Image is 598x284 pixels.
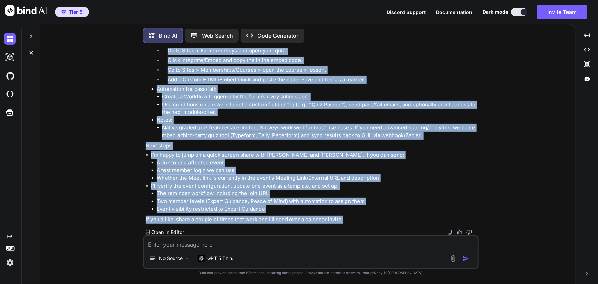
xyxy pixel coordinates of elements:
[157,39,477,85] li: How:
[151,229,184,236] p: Open in Editor
[436,9,472,15] span: Documentation
[151,182,477,213] li: I’ll verify the event configuration, update one event as a template, and set up:
[157,167,477,175] li: A test member login we can use
[457,229,462,235] img: like
[387,9,426,16] button: Discord Support
[151,151,477,182] li: I’m happy to jump on a quick screen share with [PERSON_NAME] and [PERSON_NAME]. If you can send:
[185,256,191,261] img: Pick Models
[61,10,66,14] img: premium
[143,270,479,275] p: Bind can provide inaccurate information, including about people. Always double-check its answers....
[449,255,457,262] img: attachment
[69,9,83,15] span: Tier 5
[162,66,477,76] li: Go to Sites > Memberships/Courses > open the course > lesson.
[198,255,205,261] img: GPT 5 Thinking High
[159,255,183,262] p: No Source
[4,257,16,269] img: settings
[202,32,233,40] p: Web Search
[162,124,477,139] li: Native graded quiz features are limited; Surveys work well for most use cases. If you need advanc...
[447,229,453,235] img: copy
[162,76,477,85] li: Add a Custom HTML/Embed block and paste the code. Save and test as a learner.
[463,255,469,262] img: icon
[146,142,477,150] p: Next steps
[159,32,177,40] p: Bind AI
[162,93,477,101] li: Create a Workflow triggered by the form/survey submission.
[4,88,16,100] img: cloudideIcon
[55,7,89,17] button: premiumTier 5
[207,255,235,262] p: GPT 5 Thin..
[257,32,299,40] p: Code Generator
[4,70,16,82] img: githubDark
[436,9,472,16] button: Documentation
[162,57,477,66] li: Click Integrate/Embed and copy the inline embed code.
[5,5,47,16] img: Bind AI
[162,47,477,57] li: Go to Sites > Forms/Surveys and open your quiz.
[157,159,477,167] li: A link to one affected event
[162,101,477,116] li: Use conditions on answers to set a custom field or tag (e.g., “Quiz Passed”), send pass/fail emai...
[387,9,426,15] span: Discord Support
[483,9,508,15] span: Dark mode
[157,205,477,213] li: Event visibility restricted to Expert Guidance
[157,85,477,116] li: Automation for pass/fail:
[4,51,16,63] img: darkAi-studio
[537,5,587,19] button: Invite Team
[157,116,477,140] li: Notes:
[146,216,477,224] p: If you’d like, share a couple of times that work and I’ll send over a calendar invite.
[151,24,477,139] li: Can we add quizzes to course content?
[157,174,477,182] li: Whether the Meet link is currently in the event’s Meeting Link/External URL and description
[157,198,477,205] li: Two member levels (Expert Guidance, Peace of Mind) with automation to assign them
[466,229,472,235] img: dislike
[157,190,477,198] li: The reminder workflow including the join URL
[4,33,16,45] img: darkChat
